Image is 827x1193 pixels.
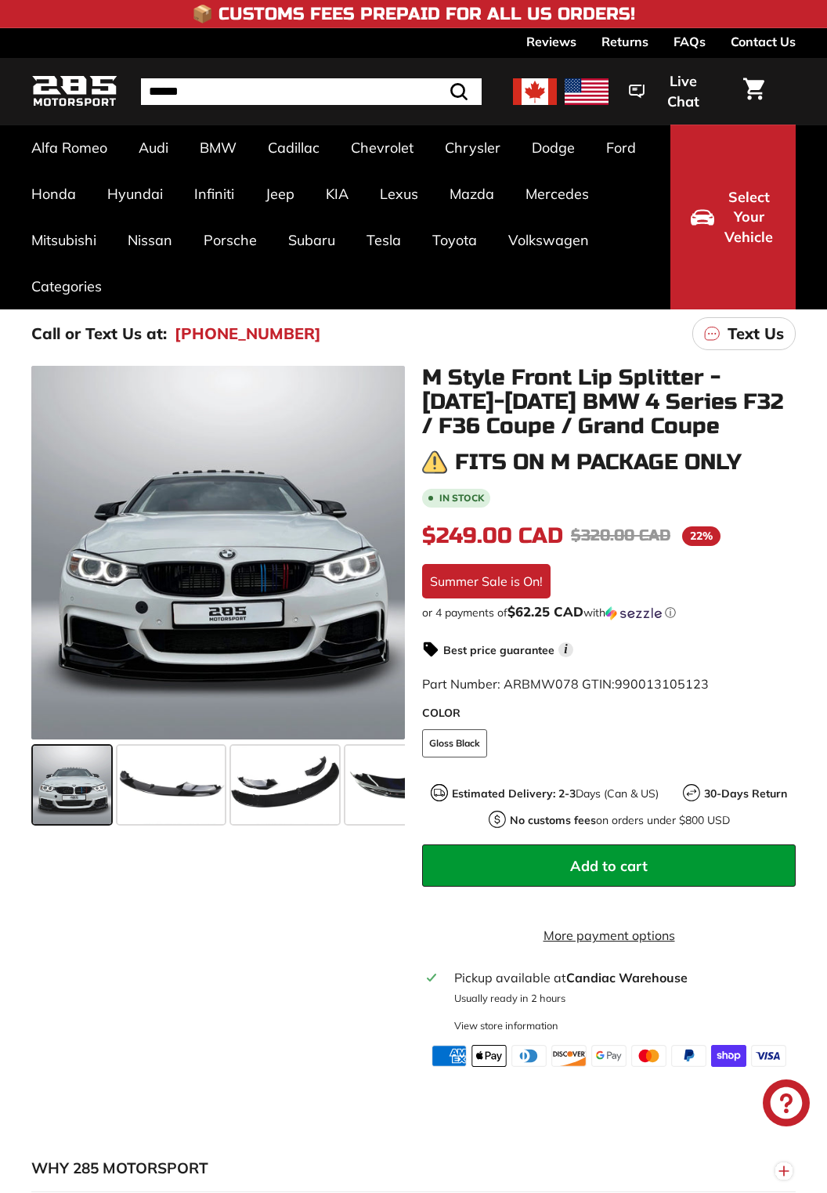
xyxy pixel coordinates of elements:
[434,171,510,217] a: Mazda
[443,643,554,657] strong: Best price guarantee
[652,71,713,111] span: Live Chat
[351,217,417,263] a: Tesla
[591,1045,627,1067] img: google_pay
[734,65,774,118] a: Cart
[417,217,493,263] a: Toyota
[493,217,605,263] a: Volkswagen
[507,603,583,620] span: $62.25 CAD
[728,322,784,345] p: Text Us
[516,125,590,171] a: Dodge
[112,217,188,263] a: Nissan
[711,1045,746,1067] img: shopify_pay
[558,642,573,657] span: i
[511,1045,547,1067] img: diners_club
[184,125,252,171] a: BMW
[429,125,516,171] a: Chrysler
[422,705,796,721] label: COLOR
[432,1045,467,1067] img: american_express
[192,5,635,23] h4: 📦 Customs Fees Prepaid for All US Orders!
[566,970,688,985] strong: Candiac Warehouse
[510,812,730,829] p: on orders under $800 USD
[422,926,796,945] a: More payment options
[682,526,720,546] span: 22%
[422,844,796,887] button: Add to cart
[452,786,576,801] strong: Estimated Delivery: 2-3
[551,1045,587,1067] img: discover
[422,522,563,549] span: $249.00 CAD
[510,813,596,827] strong: No customs fees
[454,968,790,987] div: Pickup available at
[141,78,482,105] input: Search
[422,605,796,620] div: or 4 payments of with
[31,1145,796,1192] button: WHY 285 MOTORSPORT
[454,991,790,1006] p: Usually ready in 2 hours
[335,125,429,171] a: Chevrolet
[422,366,796,438] h1: M Style Front Lip Splitter - [DATE]-[DATE] BMW 4 Series F32 / F36 Coupe / Grand Coupe
[631,1045,666,1067] img: master
[16,171,92,217] a: Honda
[179,171,250,217] a: Infiniti
[175,322,321,345] a: [PHONE_NUMBER]
[692,317,796,350] a: Text Us
[422,605,796,620] div: or 4 payments of$62.25 CADwithSezzle Click to learn more about Sezzle
[510,171,605,217] a: Mercedes
[454,1018,558,1033] div: View store information
[16,217,112,263] a: Mitsubishi
[570,857,648,875] span: Add to cart
[471,1045,507,1067] img: apple_pay
[273,217,351,263] a: Subaru
[670,125,796,309] button: Select Your Vehicle
[92,171,179,217] a: Hyundai
[605,606,662,620] img: Sezzle
[439,493,484,503] b: In stock
[123,125,184,171] a: Audi
[615,676,709,692] span: 990013105123
[590,125,652,171] a: Ford
[422,676,709,692] span: Part Number: ARBMW078 GTIN:
[16,263,117,309] a: Categories
[722,187,775,248] span: Select Your Vehicle
[671,1045,706,1067] img: paypal
[250,171,310,217] a: Jeep
[571,526,670,545] span: $320.00 CAD
[364,171,434,217] a: Lexus
[422,450,447,475] img: warning.png
[526,28,576,55] a: Reviews
[422,564,551,598] div: Summer Sale is On!
[31,322,167,345] p: Call or Text Us at:
[31,73,117,110] img: Logo_285_Motorsport_areodynamics_components
[704,786,787,801] strong: 30-Days Return
[16,125,123,171] a: Alfa Romeo
[252,125,335,171] a: Cadillac
[758,1079,814,1130] inbox-online-store-chat: Shopify online store chat
[751,1045,786,1067] img: visa
[455,450,742,475] h3: Fits on M Package Only
[674,28,706,55] a: FAQs
[601,28,648,55] a: Returns
[310,171,364,217] a: KIA
[609,62,734,121] button: Live Chat
[188,217,273,263] a: Porsche
[452,786,659,802] p: Days (Can & US)
[731,28,796,55] a: Contact Us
